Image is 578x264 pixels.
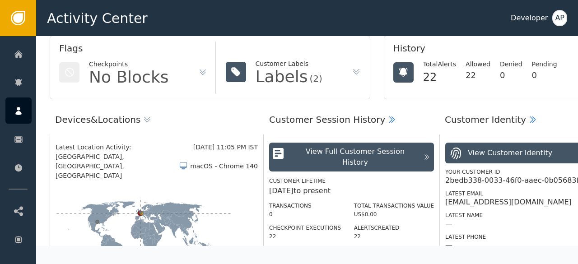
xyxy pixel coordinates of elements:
[55,113,140,126] div: Devices & Locations
[56,143,193,152] div: Latest Location Activity:
[354,203,434,209] label: Total Transactions Value
[445,219,452,228] div: —
[256,69,308,85] div: Labels
[269,178,326,184] label: Customer Lifetime
[532,69,557,81] div: 0
[552,10,567,26] button: AP
[309,74,322,83] div: (2)
[354,225,400,231] label: Alerts Created
[193,143,258,152] div: [DATE] 11:05 PM IST
[354,210,434,218] div: US$0.00
[269,113,385,126] div: Customer Session History
[269,203,312,209] label: Transactions
[445,241,452,250] div: —
[423,69,456,85] div: 22
[466,69,490,81] div: 22
[89,69,169,85] div: No Blocks
[500,60,522,69] div: Denied
[269,210,341,218] div: 0
[292,146,419,168] div: View Full Customer Session History
[269,143,434,171] button: View Full Customer Session History
[269,232,341,241] div: 22
[269,185,434,196] div: [DATE] to present
[256,59,322,69] div: Customer Labels
[59,42,207,60] div: Flags
[354,232,434,241] div: 22
[445,198,572,207] div: [EMAIL_ADDRESS][DOMAIN_NAME]
[468,148,552,158] div: View Customer Identity
[269,225,341,231] label: Checkpoint Executions
[89,60,169,69] div: Checkpoints
[532,60,557,69] div: Pending
[47,8,148,28] span: Activity Center
[190,162,258,171] div: macOS - Chrome 140
[500,69,522,81] div: 0
[466,60,490,69] div: Allowed
[56,152,179,181] span: [GEOGRAPHIC_DATA], [GEOGRAPHIC_DATA], [GEOGRAPHIC_DATA]
[511,13,548,23] div: Developer
[423,60,456,69] div: Total Alerts
[445,113,526,126] div: Customer Identity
